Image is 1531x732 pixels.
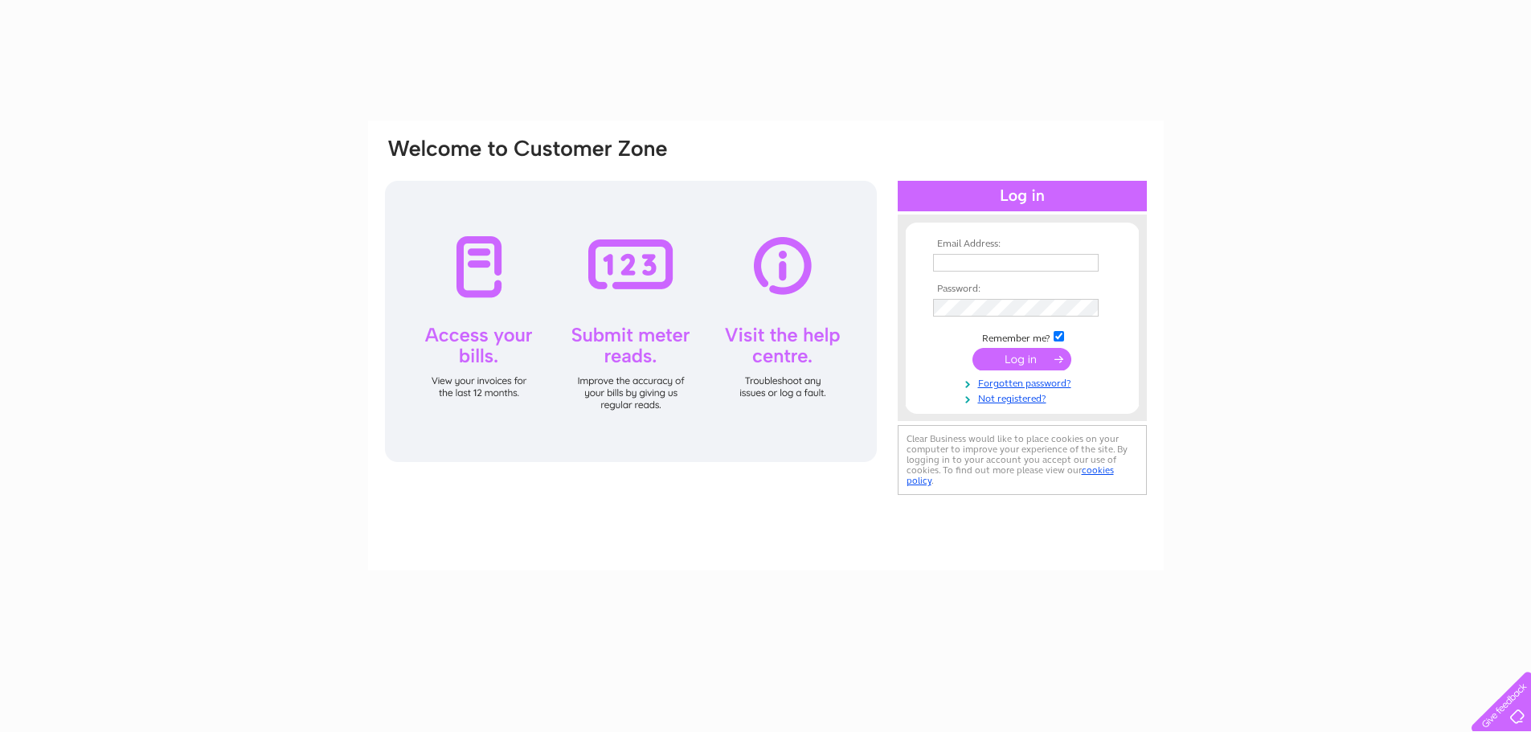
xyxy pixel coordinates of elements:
td: Remember me? [929,329,1116,345]
a: Forgotten password? [933,374,1116,390]
a: Not registered? [933,390,1116,405]
input: Submit [972,348,1071,370]
th: Password: [929,284,1116,295]
th: Email Address: [929,239,1116,250]
div: Clear Business would like to place cookies on your computer to improve your experience of the sit... [898,425,1147,495]
a: cookies policy [907,464,1114,486]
